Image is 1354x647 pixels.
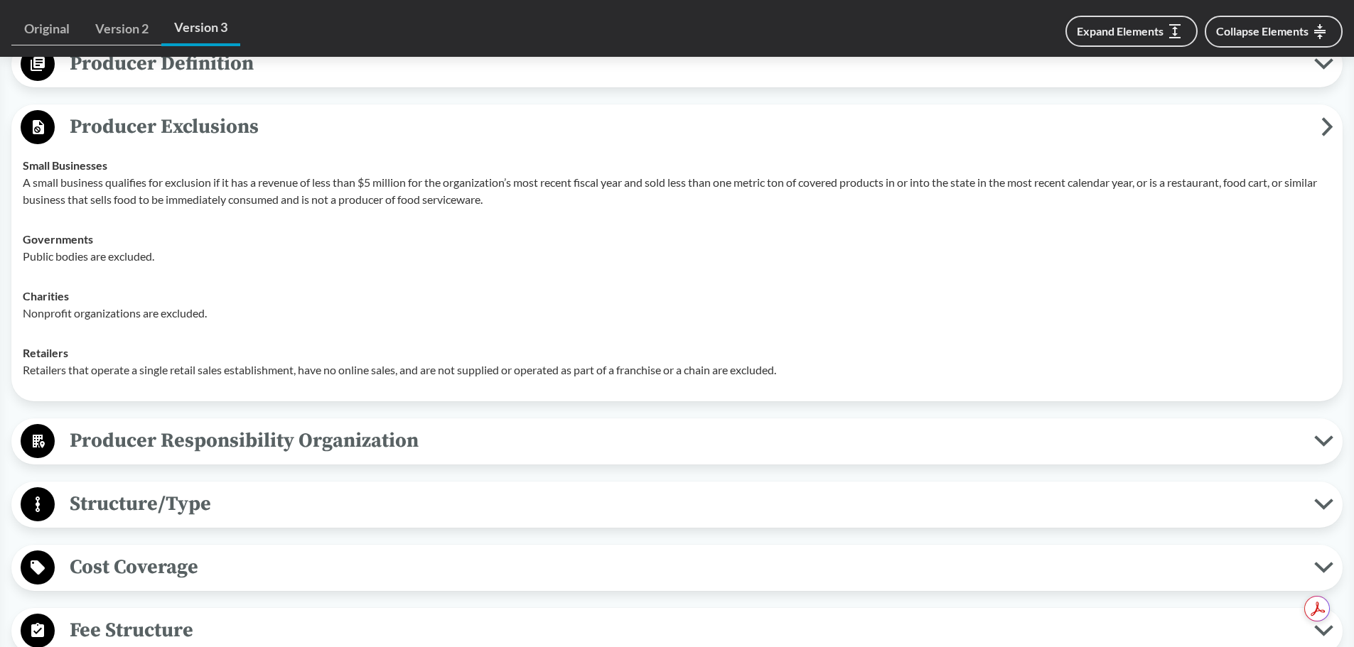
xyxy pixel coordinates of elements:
[55,48,1314,80] span: Producer Definition
[23,305,1331,322] p: Nonprofit organizations are excluded.
[55,425,1314,457] span: Producer Responsibility Organization
[11,13,82,45] a: Original
[23,232,93,246] strong: Governments
[55,111,1321,143] span: Producer Exclusions
[55,614,1314,646] span: Fee Structure
[16,486,1338,523] button: Structure/Type
[1205,16,1343,48] button: Collapse Elements
[23,346,68,359] strong: Retailers
[23,248,1331,265] p: Public bodies are excluded.
[16,423,1338,460] button: Producer Responsibility Organization
[55,488,1314,520] span: Structure/Type
[1065,16,1198,47] button: Expand Elements
[82,13,161,45] a: Version 2
[16,109,1338,146] button: Producer Exclusions
[16,550,1338,586] button: Cost Coverage
[161,11,240,46] a: Version 3
[23,361,1331,379] p: Retailers that operate a single retail sales establishment, have no online sales, and are not sup...
[23,289,69,303] strong: Charities
[16,46,1338,82] button: Producer Definition
[23,158,107,172] strong: Small Businesses
[23,174,1331,208] p: A small business qualifies for exclusion if it has a revenue of less than $5 million for the orga...
[55,551,1314,583] span: Cost Coverage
